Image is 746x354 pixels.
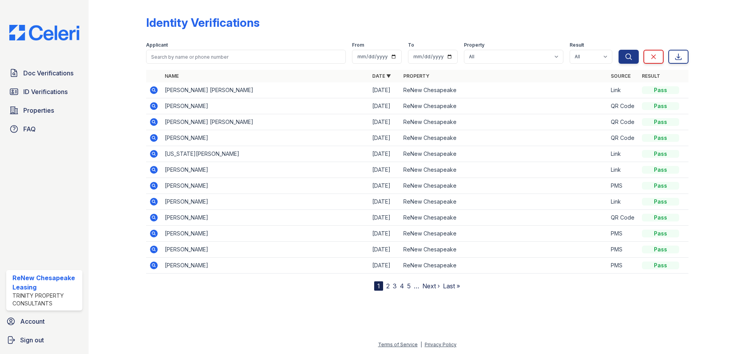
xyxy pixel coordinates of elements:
a: Properties [6,103,82,118]
span: … [414,281,419,291]
div: Pass [642,102,679,110]
td: PMS [608,226,639,242]
div: Pass [642,134,679,142]
div: Pass [642,198,679,206]
td: [PERSON_NAME] [162,98,369,114]
td: [DATE] [369,114,400,130]
td: [PERSON_NAME] [162,226,369,242]
td: ReNew Chesapeake [400,146,608,162]
a: 3 [393,282,397,290]
a: Privacy Policy [425,342,457,347]
td: ReNew Chesapeake [400,114,608,130]
a: 5 [407,282,411,290]
td: [DATE] [369,146,400,162]
div: | [420,342,422,347]
td: [DATE] [369,258,400,274]
img: CE_Logo_Blue-a8612792a0a2168367f1c8372b55b34899dd931a85d93a1a3d3e32e68fde9ad4.png [3,25,85,40]
td: [PERSON_NAME] [162,178,369,194]
a: Last » [443,282,460,290]
label: Property [464,42,485,48]
a: FAQ [6,121,82,137]
div: Pass [642,246,679,253]
div: Pass [642,166,679,174]
input: Search by name or phone number [146,50,346,64]
td: Link [608,146,639,162]
a: Source [611,73,631,79]
a: 2 [386,282,390,290]
label: From [352,42,364,48]
td: PMS [608,258,639,274]
a: Terms of Service [378,342,418,347]
a: ID Verifications [6,84,82,99]
a: Name [165,73,179,79]
div: Pass [642,262,679,269]
td: QR Code [608,114,639,130]
td: [PERSON_NAME] [162,242,369,258]
div: ReNew Chesapeake Leasing [12,273,79,292]
span: FAQ [23,124,36,134]
span: Sign out [20,335,44,345]
td: [DATE] [369,162,400,178]
label: Applicant [146,42,168,48]
a: 4 [400,282,404,290]
td: Link [608,194,639,210]
td: [DATE] [369,178,400,194]
td: ReNew Chesapeake [400,178,608,194]
a: Date ▼ [372,73,391,79]
td: Link [608,82,639,98]
td: ReNew Chesapeake [400,242,608,258]
td: [PERSON_NAME] [PERSON_NAME] [162,82,369,98]
div: Identity Verifications [146,16,260,30]
td: [PERSON_NAME] [PERSON_NAME] [162,114,369,130]
td: Link [608,162,639,178]
td: QR Code [608,210,639,226]
td: [DATE] [369,130,400,146]
td: ReNew Chesapeake [400,162,608,178]
td: ReNew Chesapeake [400,210,608,226]
span: Doc Verifications [23,68,73,78]
label: Result [570,42,584,48]
a: Property [403,73,429,79]
td: [DATE] [369,194,400,210]
span: Properties [23,106,54,115]
div: Pass [642,150,679,158]
div: 1 [374,281,383,291]
a: Next › [422,282,440,290]
td: ReNew Chesapeake [400,82,608,98]
span: Account [20,317,45,326]
td: [US_STATE][PERSON_NAME] [162,146,369,162]
td: PMS [608,178,639,194]
span: ID Verifications [23,87,68,96]
div: Pass [642,214,679,221]
a: Account [3,314,85,329]
td: [DATE] [369,210,400,226]
a: Result [642,73,660,79]
div: Trinity Property Consultants [12,292,79,307]
td: [PERSON_NAME] [162,162,369,178]
td: ReNew Chesapeake [400,226,608,242]
div: Pass [642,118,679,126]
a: Sign out [3,332,85,348]
td: ReNew Chesapeake [400,194,608,210]
td: [PERSON_NAME] [162,210,369,226]
td: [PERSON_NAME] [162,258,369,274]
td: ReNew Chesapeake [400,258,608,274]
div: Pass [642,182,679,190]
td: [DATE] [369,98,400,114]
div: Pass [642,86,679,94]
td: ReNew Chesapeake [400,98,608,114]
td: PMS [608,242,639,258]
label: To [408,42,414,48]
td: ReNew Chesapeake [400,130,608,146]
td: [DATE] [369,82,400,98]
td: QR Code [608,98,639,114]
td: QR Code [608,130,639,146]
td: [DATE] [369,242,400,258]
td: [PERSON_NAME] [162,130,369,146]
td: [DATE] [369,226,400,242]
td: [PERSON_NAME] [162,194,369,210]
div: Pass [642,230,679,237]
a: Doc Verifications [6,65,82,81]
